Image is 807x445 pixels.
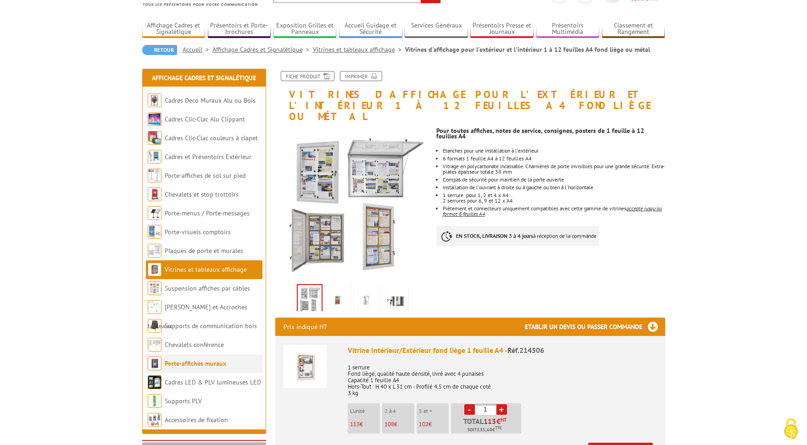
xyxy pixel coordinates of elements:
[356,286,378,314] img: 214510_214511_2.jpg
[348,345,657,356] div: Vitrine Intérieur/Extérieur fond liège 1 feuille A4 -
[477,426,492,434] span: 135,60
[148,303,247,330] a: [PERSON_NAME] et Accroches tableaux
[350,408,380,414] p: L'unité
[142,22,206,37] a: Affichage Cadres et Signalétique
[165,209,250,217] a: Porte-menus / Porte-messages
[148,357,161,370] img: Porte-affiches muraux
[165,284,250,292] a: Suspension affiches par câbles
[148,150,161,164] img: Cadres et Présentoirs Extérieur
[148,263,161,276] img: Vitrines et tableaux affichage
[384,286,406,314] img: 214510_214511_3.jpg
[148,413,161,427] img: Accessoires de fixation
[775,414,807,445] button: Cookies (fenêtre modale)
[484,418,496,425] span: 113
[436,126,644,140] strong: Pour toutes affiches, notes de service, consignes, posters de 1 feuille à 12 feuilles A4
[165,190,239,198] a: Chevalets et stop trottoirs
[348,358,657,396] p: 1 serrure Fond liège, qualité haute densité, livré avec 4 punaises Capacité 1 feuille A4 Hors-Tou...
[165,341,224,349] a: Chevalets conférence
[165,397,202,405] a: Supports PLV
[165,115,245,123] a: Cadres Clic-Clac Alu Clippant
[165,247,243,255] a: Plaques de porte et murales
[350,421,380,428] p: €
[384,421,414,428] p: €
[468,426,502,434] span: Soit €
[148,338,161,352] img: Chevalets conférence
[148,244,161,258] img: Plaques de porte et murales
[313,45,405,54] a: Vitrines et tableaux affichage
[443,205,662,217] em: accepte jusqu'au format 6 feuilles A4
[496,418,501,425] span: €
[165,171,245,180] a: Porte-affiches de sol sur pied
[148,300,161,314] img: Cimaises et Accroches tableaux
[405,45,650,54] li: Vitrines d'affichage pour l'extérieur et l'intérieur 1 à 12 feuilles A4 fond liège ou métal
[165,322,257,330] a: Supports de communication bois
[183,45,212,54] a: Accueil
[443,164,665,175] li: Vitrage en polycarbonate incassable. Charnières de porte invisibles pour une grande sécurité. Ext...
[350,420,360,428] span: 113
[281,71,334,81] a: Fiche produit
[148,225,161,239] img: Porte-visuels comptoirs
[273,22,337,37] a: Exposition Grilles et Panneaux
[142,45,177,55] a: Retour
[165,378,261,386] a: Cadres LED & PLV lumineuses LED
[268,71,672,122] h1: Vitrines d'affichage pour l'extérieur et l'intérieur 1 à 12 feuilles A4 fond liège ou métal
[298,285,322,313] img: vitrines_d_affichage_214506_1.jpg
[525,318,665,336] h3: Etablir un devis ou passer commande
[165,134,258,142] a: Cadres Clic-Clac couleurs à clapet
[284,345,327,388] img: Vitrine Intérieur/Extérieur fond liège 1 feuille A4
[148,93,161,107] img: Cadres Deco Muraux Alu ou Bois
[419,420,429,428] span: 102
[148,169,161,182] img: Porte-affiches de sol sur pied
[148,394,161,408] img: Supports PLV
[208,22,271,37] a: Présentoirs et Porte-brochures
[165,96,256,104] a: Cadres Deco Muraux Alu ou Bois
[165,265,247,274] a: Vitrines et tableaux affichage
[453,418,521,434] p: Total
[212,45,313,54] a: Affichage Cadres et Signalétique
[148,187,161,201] img: Chevalets et stop trottoirs
[284,318,327,336] p: Prix indiqué HT
[165,359,226,368] a: Porte-affiches muraux
[496,404,507,415] a: +
[165,153,251,161] a: Cadres et Présentoirs Extérieur
[165,228,231,236] a: Porte-visuels comptoirs
[148,112,161,126] img: Cadres Clic-Clac Alu Clippant
[443,192,665,203] li: 1 serrure pour 1, 2 et 4 x A4 2 serrures pour 6, 9 et 12 x A4
[275,127,430,281] img: vitrines_d_affichage_214506_1.jpg
[419,408,449,414] p: 5 et +
[443,185,665,190] li: Installation de l'ouvrant à droite ou à gauche ou bien à l'horizontale
[602,22,665,37] a: Classement et Rangement
[384,420,394,428] span: 108
[148,375,161,389] img: Cadres LED & PLV lumineuses LED
[165,416,228,424] a: Accessoires de fixation
[148,281,161,295] img: Suspension affiches par câbles
[148,131,161,145] img: Cadres Clic-Clac couleurs à clapet
[339,22,402,37] a: Accueil Guidage et Sécurité
[443,148,665,154] p: Etanches pour une installation à l'extérieur
[405,22,468,37] a: Services Généraux
[340,71,382,81] a: Imprimer
[779,418,802,440] img: Cookies (fenêtre modale)
[419,421,449,428] p: €
[507,346,544,355] span: Réf.214506
[470,22,534,37] a: Présentoirs Presse et Journaux
[536,22,600,37] a: Présentoirs Multimédia
[443,206,665,217] li: Piètement et connecteurs uniquement compatibles avec cette gamme de vitrines
[443,156,665,161] li: 6 formats 1 feuille A4 à 12 feuilles A4
[152,74,256,82] a: Affichage Cadres et Signalétique
[148,206,161,220] img: Porte-menus / Porte-messages
[464,404,475,415] a: -
[436,226,599,246] p: à réception de la commande
[495,425,502,430] sup: TTC
[501,417,506,423] sup: HT
[456,232,533,239] strong: EN STOCK, LIVRAISON 3 à 4 jours
[327,286,349,314] img: 214510_214511_1.jpg
[384,408,414,414] p: 2 à 4
[443,177,665,182] li: Compas de sécurité pour maintien de la porte ouverte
